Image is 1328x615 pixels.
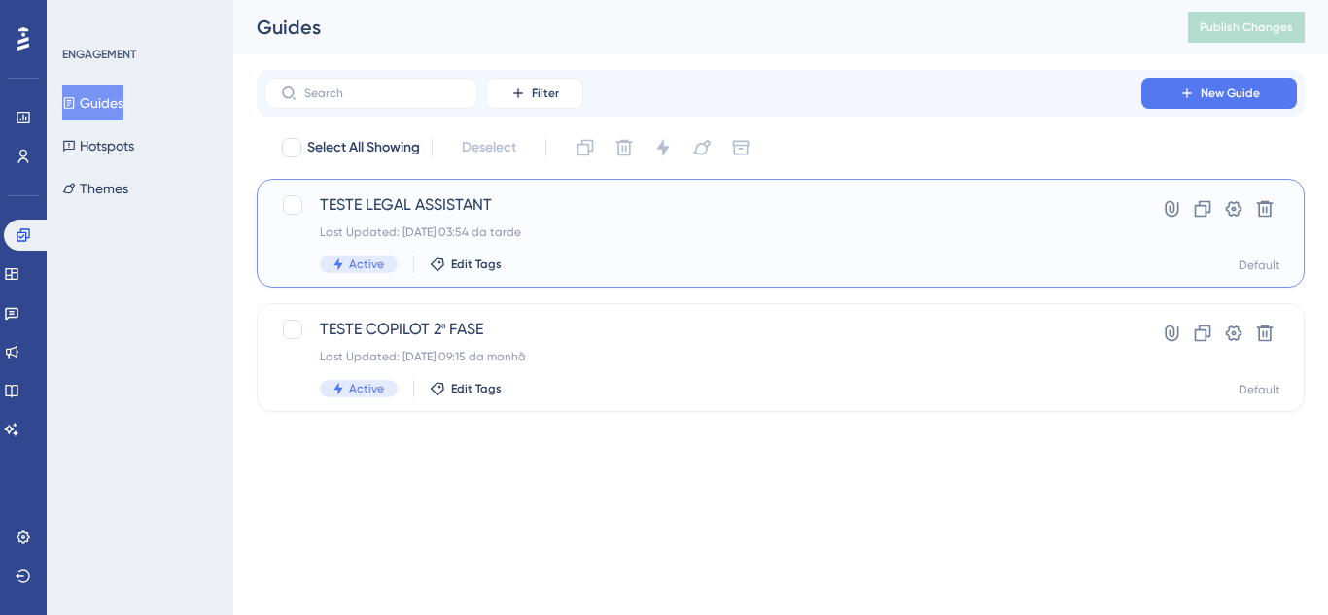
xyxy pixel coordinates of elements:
span: Deselect [462,136,516,159]
span: Filter [532,85,559,101]
span: Active [349,256,384,272]
div: Default [1239,382,1280,397]
span: Select All Showing [307,136,420,159]
span: Publish Changes [1200,19,1293,35]
span: Edit Tags [451,381,502,396]
div: Default [1239,257,1280,273]
span: TESTE LEGAL ASSISTANT [320,193,1086,217]
div: ENGAGEMENT [62,47,136,62]
input: Search [304,86,462,100]
button: Publish Changes [1188,12,1305,43]
button: Guides [62,85,123,120]
span: TESTE COPILOT 2ª FASE [320,318,1086,341]
div: Guides [257,14,1139,41]
span: Active [349,381,384,396]
button: Hotspots [62,128,134,163]
span: Edit Tags [451,256,502,272]
button: Deselect [444,130,534,165]
button: Themes [62,171,128,206]
button: Edit Tags [430,381,502,396]
button: New Guide [1141,78,1297,109]
div: Last Updated: [DATE] 09:15 da manhã [320,349,1086,364]
button: Filter [486,78,583,109]
span: New Guide [1201,85,1260,101]
div: Last Updated: [DATE] 03:54 da tarde [320,224,1086,240]
button: Edit Tags [430,256,502,272]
